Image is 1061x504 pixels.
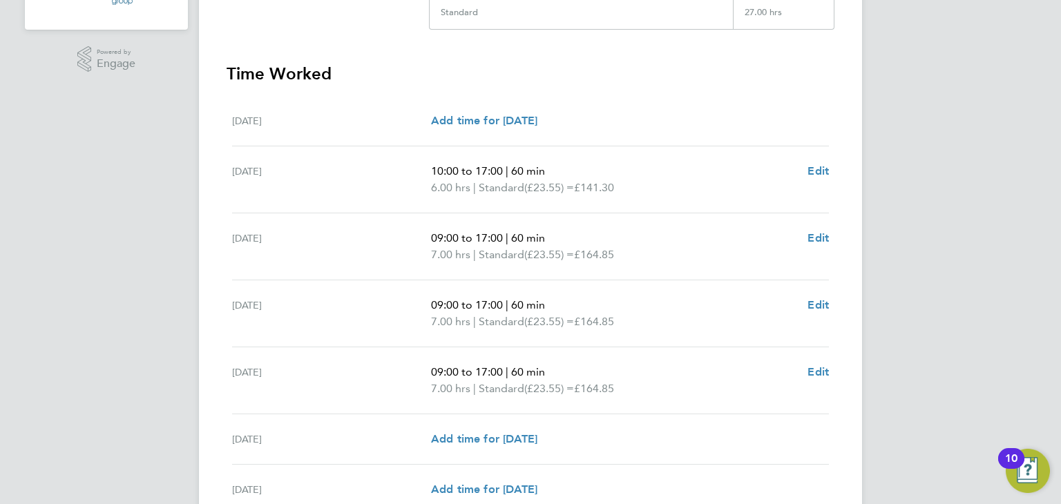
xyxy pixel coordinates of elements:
span: 60 min [511,298,545,311]
span: 7.00 hrs [431,248,470,261]
span: 7.00 hrs [431,315,470,328]
span: Edit [807,231,829,244]
span: 10:00 to 17:00 [431,164,503,177]
span: 60 min [511,231,545,244]
div: [DATE] [232,431,431,447]
span: Standard [479,380,524,397]
a: Edit [807,297,829,313]
span: | [473,248,476,261]
span: Edit [807,164,829,177]
div: [DATE] [232,163,431,196]
span: 09:00 to 17:00 [431,231,503,244]
span: (£23.55) = [524,382,574,395]
span: (£23.55) = [524,181,574,194]
div: Standard [441,7,478,18]
span: 09:00 to 17:00 [431,365,503,378]
a: Add time for [DATE] [431,113,537,129]
span: £141.30 [574,181,614,194]
span: | [473,315,476,328]
span: | [506,298,508,311]
span: £164.85 [574,382,614,395]
a: Powered byEngage [77,46,136,72]
span: | [506,231,508,244]
span: | [506,164,508,177]
div: [DATE] [232,364,431,397]
span: Standard [479,313,524,330]
span: Edit [807,365,829,378]
span: | [473,181,476,194]
span: Powered by [97,46,135,58]
span: Add time for [DATE] [431,483,537,496]
a: Add time for [DATE] [431,431,537,447]
span: £164.85 [574,248,614,261]
span: 60 min [511,164,545,177]
span: 6.00 hrs [431,181,470,194]
span: | [473,382,476,395]
a: Edit [807,230,829,246]
a: Add time for [DATE] [431,481,537,498]
a: Edit [807,163,829,180]
button: Open Resource Center, 10 new notifications [1006,449,1050,493]
div: [DATE] [232,481,431,498]
div: 27.00 hrs [733,7,834,29]
span: (£23.55) = [524,315,574,328]
div: 10 [1005,458,1017,476]
span: £164.85 [574,315,614,328]
span: Add time for [DATE] [431,114,537,127]
div: [DATE] [232,230,431,263]
span: Engage [97,58,135,70]
span: Standard [479,246,524,263]
div: [DATE] [232,113,431,129]
span: 09:00 to 17:00 [431,298,503,311]
span: 7.00 hrs [431,382,470,395]
span: Add time for [DATE] [431,432,537,445]
a: Edit [807,364,829,380]
span: Edit [807,298,829,311]
h3: Time Worked [227,63,834,85]
div: [DATE] [232,297,431,330]
span: | [506,365,508,378]
span: Standard [479,180,524,196]
span: 60 min [511,365,545,378]
span: (£23.55) = [524,248,574,261]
